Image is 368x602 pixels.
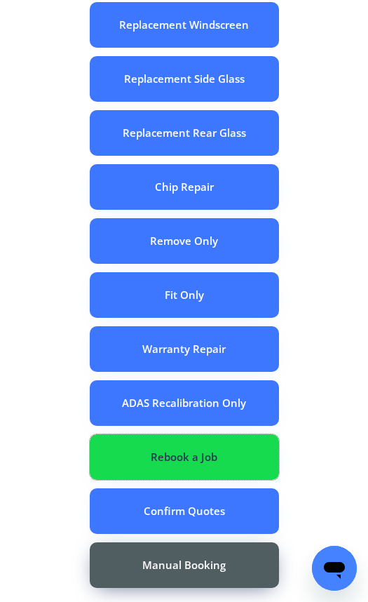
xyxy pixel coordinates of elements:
[90,326,279,372] button: Warranty Repair
[90,488,279,534] button: Confirm Quotes
[90,56,279,102] button: Replacement Side Glass
[90,434,279,480] button: Rebook a Job
[90,218,279,264] button: Remove Only
[90,164,279,210] button: Chip Repair
[90,542,279,588] button: Manual Booking
[90,380,279,426] button: ADAS Recalibration Only
[312,546,357,591] iframe: Button to launch messaging window
[90,110,279,156] button: Replacement Rear Glass
[90,272,279,318] button: Fit Only
[90,2,279,48] button: Replacement Windscreen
